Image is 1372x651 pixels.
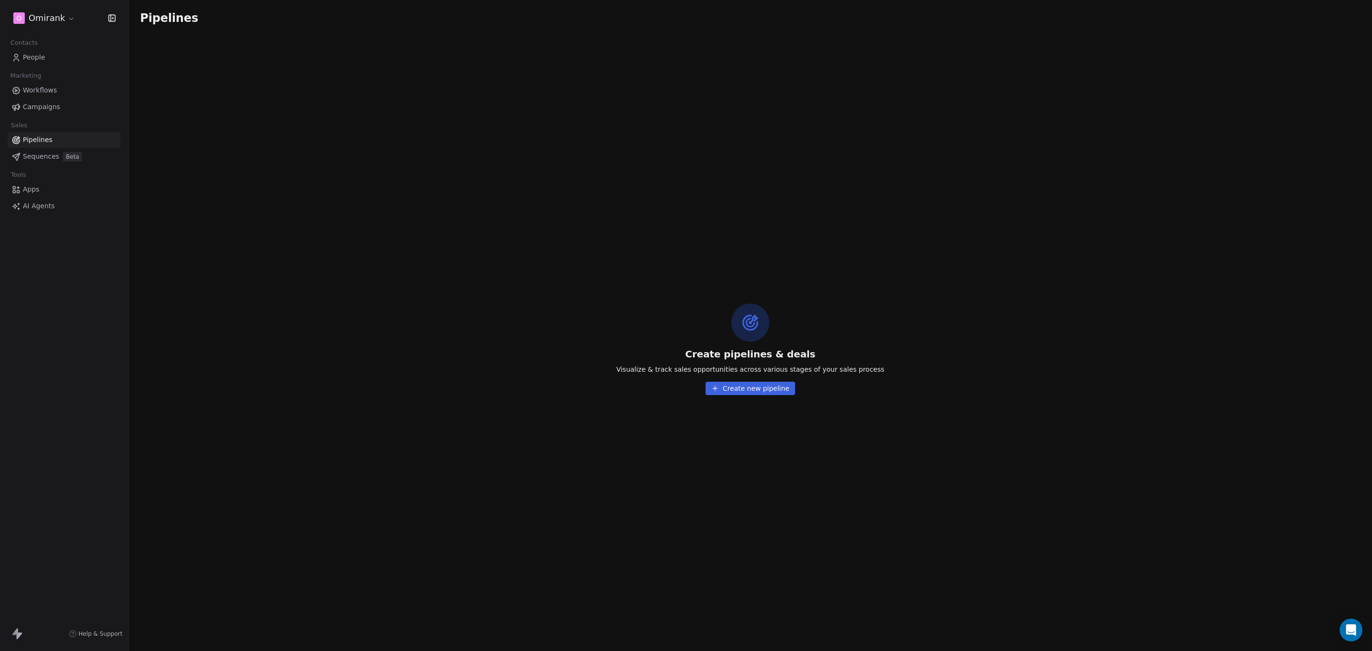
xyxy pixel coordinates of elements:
a: Apps [8,182,121,197]
span: Tools [7,168,30,182]
span: Omirank [29,12,65,24]
a: Pipelines [8,132,121,148]
span: Apps [23,184,40,194]
span: Pipelines [23,135,52,145]
button: Create new pipeline [706,382,795,395]
a: Campaigns [8,99,121,115]
a: Help & Support [69,630,122,638]
span: Campaigns [23,102,60,112]
a: AI Agents [8,198,121,214]
span: People [23,52,45,62]
span: Create pipelines & deals [685,347,815,361]
span: O [16,13,21,23]
span: Workflows [23,85,57,95]
span: Beta [63,152,82,162]
div: Open Intercom Messenger [1340,619,1362,641]
a: People [8,50,121,65]
a: Workflows [8,82,121,98]
button: OOmirank [11,10,77,26]
span: Marketing [6,69,45,83]
span: Sales [7,118,31,132]
span: Sequences [23,152,59,162]
span: Help & Support [79,630,122,638]
span: Visualize & track sales opportunities across various stages of your sales process [616,365,885,374]
span: Contacts [6,36,42,50]
span: AI Agents [23,201,55,211]
span: Pipelines [140,11,198,25]
a: SequencesBeta [8,149,121,164]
